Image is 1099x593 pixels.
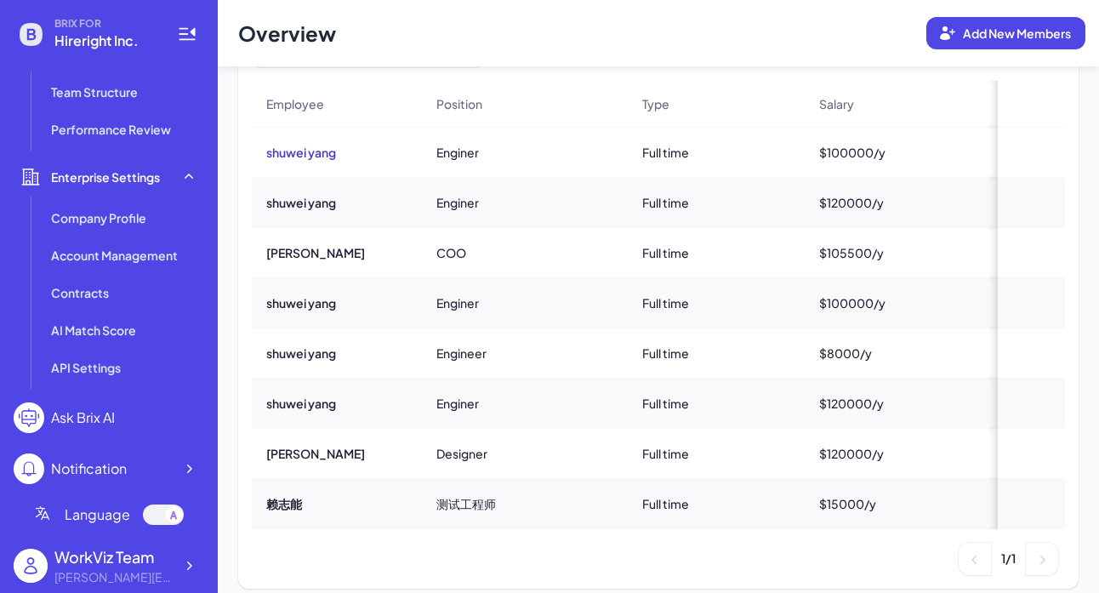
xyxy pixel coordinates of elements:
button: [PERSON_NAME] [266,445,365,462]
div: alex@joinbrix.com [54,568,174,586]
span: Team Structure [51,83,138,100]
span: Enginer [436,294,479,311]
span: Enginer [436,395,479,412]
div: $8000/y [806,329,1026,377]
button: shuwei yang [266,294,336,311]
span: Enterprise Settings [51,168,160,185]
button: shuwei yang [266,194,336,211]
div: $100000/y [806,128,1026,176]
span: Type [642,95,669,112]
span: Engineer [436,345,487,362]
button: [PERSON_NAME] [266,244,365,261]
span: Hireright Inc. [54,31,157,51]
div: $120000/y [806,430,1026,477]
span: Full time [642,294,689,311]
div: Ask Brix AI [51,408,115,428]
span: COO [436,244,466,261]
div: WorkViz Team [54,545,174,568]
span: 1 [1011,550,1016,566]
div: $120000/y [806,179,1026,226]
span: 1 [1001,550,1005,566]
span: Full time [642,395,689,412]
div: $100000/y [806,279,1026,327]
h1: Overview [218,3,356,64]
span: Full time [642,345,689,362]
li: Previous [959,543,991,575]
span: Language [65,505,130,525]
span: Full time [642,445,689,462]
div: $120000/y [806,379,1026,427]
li: Next [1026,543,1058,575]
span: / [1005,550,1011,566]
span: Add New Members [963,26,1071,41]
div: Notification [51,459,127,479]
span: Contracts [51,284,109,301]
button: shuwei yang [266,345,336,362]
span: Company Profile [51,209,146,226]
div: $15000/y [806,480,1026,527]
button: Add New Members [926,17,1085,49]
span: Employee [266,95,324,112]
button: shuwei yang [266,395,336,412]
span: Enginer [436,194,479,211]
span: Performance Review [51,121,171,138]
span: Full time [642,144,689,161]
span: Full time [642,244,689,261]
span: Position [436,95,482,112]
button: shuwei yang [266,144,336,161]
span: 测试工程师 [436,495,496,512]
img: user_logo.png [14,549,48,583]
span: BRIX FOR [54,17,157,31]
button: 赖志能 [266,495,302,512]
span: Full time [642,194,689,211]
span: Salary [819,95,854,112]
span: Account Management [51,247,178,264]
span: Full time [642,495,689,512]
span: AI Match Score [51,322,136,339]
span: Designer [436,445,487,462]
div: $105500/y [806,229,1026,277]
span: API Settings [51,359,121,376]
span: Enginer [436,144,479,161]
